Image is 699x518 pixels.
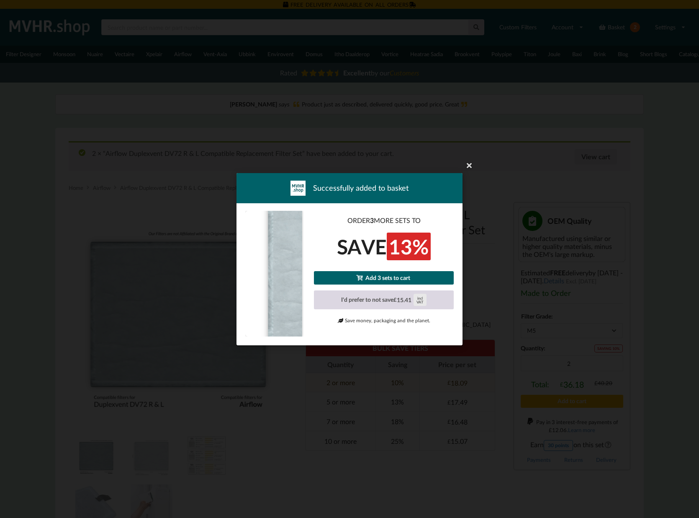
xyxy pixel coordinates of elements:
[314,216,454,225] h3: ORDER MORE SETS TO
[387,232,431,260] span: 13%
[393,294,426,306] div: 15.41
[314,233,454,259] h2: SAVE
[370,216,374,224] b: 3
[314,316,454,324] p: Save money, packaging and the planet.
[313,183,409,193] span: Successfully added to basket
[314,271,454,284] a: Add 3 sets to cart
[314,290,454,309] button: I'd prefer to not save£15.41inclVAT
[290,181,306,196] img: mvhr-inverted.png
[416,300,423,303] div: VAT
[417,296,423,300] div: incl
[393,297,397,303] span: £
